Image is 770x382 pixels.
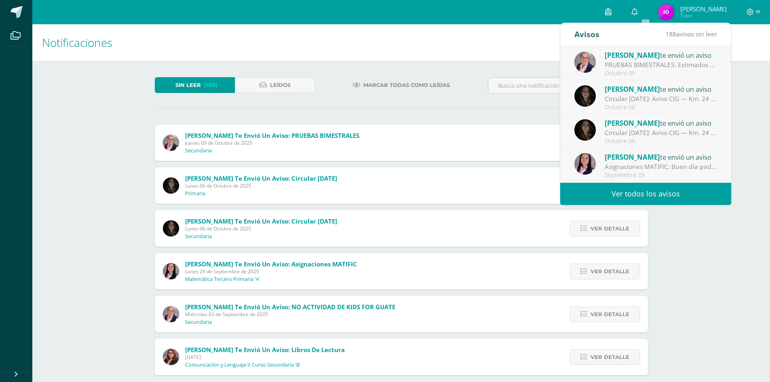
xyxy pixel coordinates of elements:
p: Matemática Tercero Primaria 'A' [185,276,260,283]
span: Lunes 06 de Octubre de 2025 [185,225,337,232]
span: Lunes 06 de Octubre de 2025 [185,182,337,189]
img: 15bf26a1c9722b28f38a42960c1b05ea.png [163,306,179,322]
span: Ver detalle [591,221,629,236]
div: Asignaciones MATIFIC: Buen día padres, excelente inicio de semana. Les informo que a partir de ho... [605,162,717,171]
span: Lunes 29 de Septiembre de 2025 [185,268,357,275]
a: Marcar todas como leídas [342,77,460,93]
img: 6dfe076c7c100b88f72755eb94e8d1c6.png [163,177,179,194]
div: Avisos [574,23,599,45]
a: Sin leer(188) [155,77,235,93]
img: 15bf26a1c9722b28f38a42960c1b05ea.png [163,135,179,151]
span: Miércoles 03 de Septiembre de 2025 [185,311,395,318]
span: [PERSON_NAME] te envió un aviso: Asignaciones MATIFIC [185,260,357,268]
div: Octubre 09 [605,70,717,77]
img: 6dfe076c7c100b88f72755eb94e8d1c6.png [574,119,596,141]
img: 29f1bf3cfcf04feb6792133f3625739e.png [163,349,179,365]
div: te envió un aviso [605,118,717,128]
span: [DATE] [185,354,345,361]
span: avisos sin leer [665,30,717,38]
span: Jueves 09 de Octubre de 2025 [185,139,359,146]
span: [PERSON_NAME] te envió un aviso: Circular [DATE] [185,174,337,182]
div: Octubre 06 [605,138,717,145]
span: Ver detalle [591,350,629,365]
img: 854f0383c963de8fa5a349972f670677.png [658,4,674,20]
img: 15bf26a1c9722b28f38a42960c1b05ea.png [574,51,596,73]
p: Secundaria [185,148,212,154]
span: Marcar todas como leídas [363,78,450,93]
a: Ver todos los avisos [560,183,731,205]
p: Secundaria [185,319,212,325]
img: 6dfe076c7c100b88f72755eb94e8d1c6.png [163,220,179,236]
span: 188 [665,30,676,38]
img: 6dfe076c7c100b88f72755eb94e8d1c6.png [574,85,596,107]
div: te envió un aviso [605,152,717,162]
img: ad8ad6297175918541d8ee8a434036db.png [574,153,596,175]
div: Octubre 06 [605,104,717,111]
span: Leídos [270,78,291,93]
span: Ver detalle [591,307,629,322]
div: Circular 6/10/25: Aviso CIG — Km. 24 CAES: Por trabajos por derrumbe, la vía sigue cerrada hasta ... [605,94,717,103]
span: [PERSON_NAME] te envió un aviso: Libros de lectura [185,346,345,354]
img: ad8ad6297175918541d8ee8a434036db.png [163,263,179,279]
span: (188) [204,78,217,93]
div: te envió un aviso [605,84,717,94]
p: Comunicación y Lenguaje II Curso Secundaria 'B' [185,362,301,368]
input: Busca una notificación aquí [488,78,648,93]
span: [PERSON_NAME] te envió un aviso: PRUEBAS BIMESTRALES [185,131,359,139]
div: te envió un aviso [605,50,717,60]
a: Leídos [235,77,315,93]
span: [PERSON_NAME] te envió un aviso: NO ACTIVIDAD DE KIDS FOR GUATE [185,303,395,311]
p: Secundaria [185,233,212,240]
span: [PERSON_NAME] [605,152,660,162]
span: [PERSON_NAME] [605,51,660,60]
span: [PERSON_NAME] [605,118,660,128]
span: [PERSON_NAME] te envió un aviso: Circular [DATE] [185,217,337,225]
span: Sin leer [175,78,201,93]
div: Septiembre 29 [605,172,717,179]
span: [PERSON_NAME] [605,84,660,94]
p: Primaria [185,190,205,197]
span: Tutor [680,12,727,19]
span: Notificaciones [42,35,112,50]
div: Circular 6/10/25: Aviso CIG — Km. 24 CAES: Por trabajos por derrumbe, la vía sigue cerrada hasta ... [605,128,717,137]
span: [PERSON_NAME] [680,5,727,13]
div: PRUEBAS BIMESTRALES: Estimados Padres de Familia, Les recordamos cordialmente que durante los día... [605,60,717,70]
span: Ver detalle [591,264,629,279]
